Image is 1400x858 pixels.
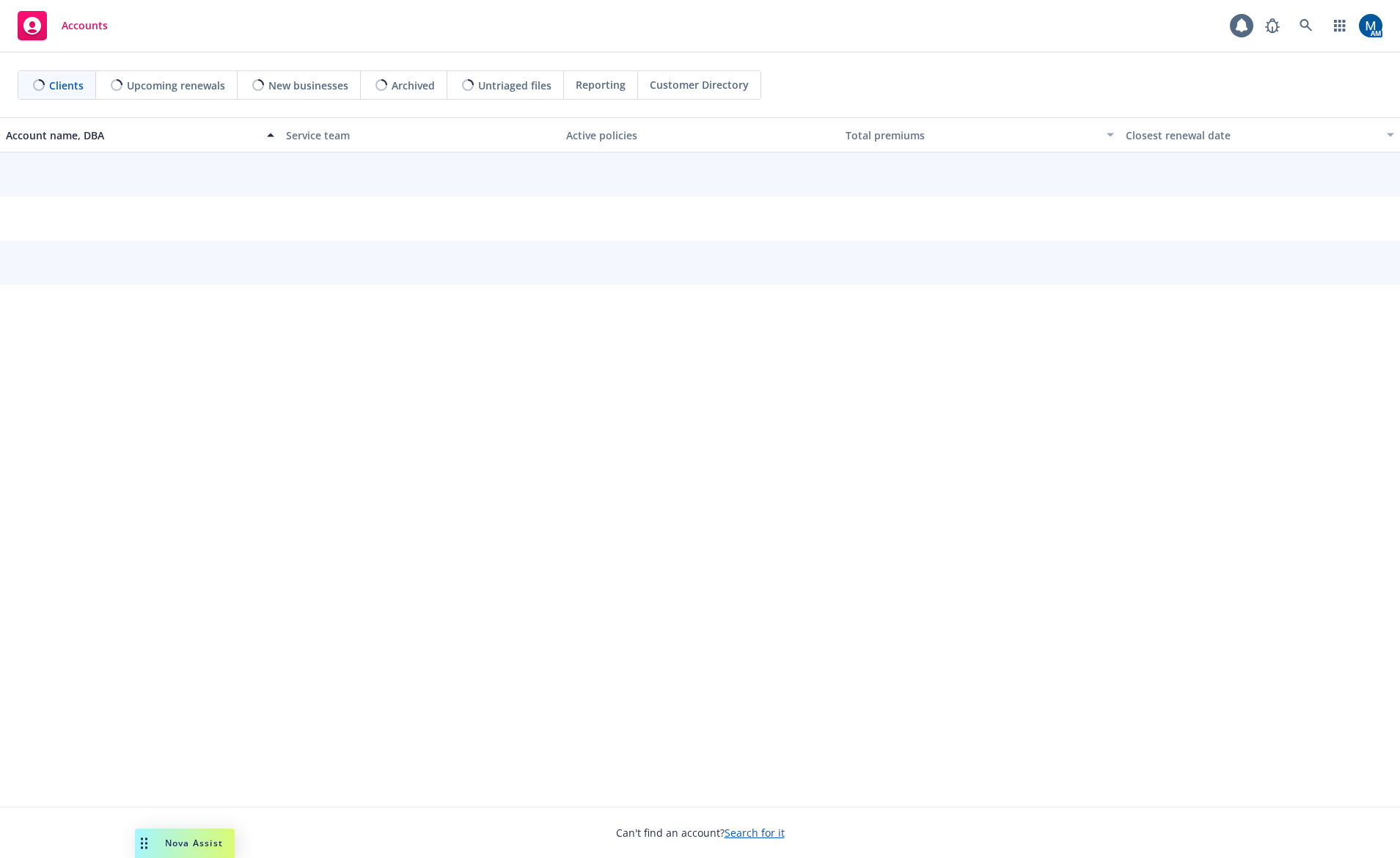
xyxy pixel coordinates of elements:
div: Drag to move [135,829,153,858]
div: Active policies [566,128,835,143]
div: Service team [286,128,554,143]
button: Nova Assist [135,829,235,858]
span: Clients [49,78,84,93]
a: Search [1291,11,1321,40]
button: Service team [280,117,560,153]
div: Total premiums [846,128,1098,143]
button: Total premiums [840,117,1120,153]
span: Can't find an account? [616,825,785,840]
a: Search for it [725,826,785,840]
img: photo [1359,14,1382,37]
a: Report a Bug [1258,11,1287,40]
button: Closest renewal date [1120,117,1400,153]
a: Accounts [12,5,114,46]
button: Active policies [560,117,840,153]
span: Reporting [576,77,626,92]
span: Archived [392,78,435,93]
div: Account name, DBA [6,128,258,143]
span: New businesses [268,78,348,93]
span: Upcoming renewals [127,78,225,93]
span: Untriaged files [478,78,551,93]
span: Accounts [62,20,108,32]
span: Nova Assist [165,837,223,849]
a: Switch app [1325,11,1355,40]
span: Customer Directory [650,77,749,92]
div: Closest renewal date [1126,128,1378,143]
